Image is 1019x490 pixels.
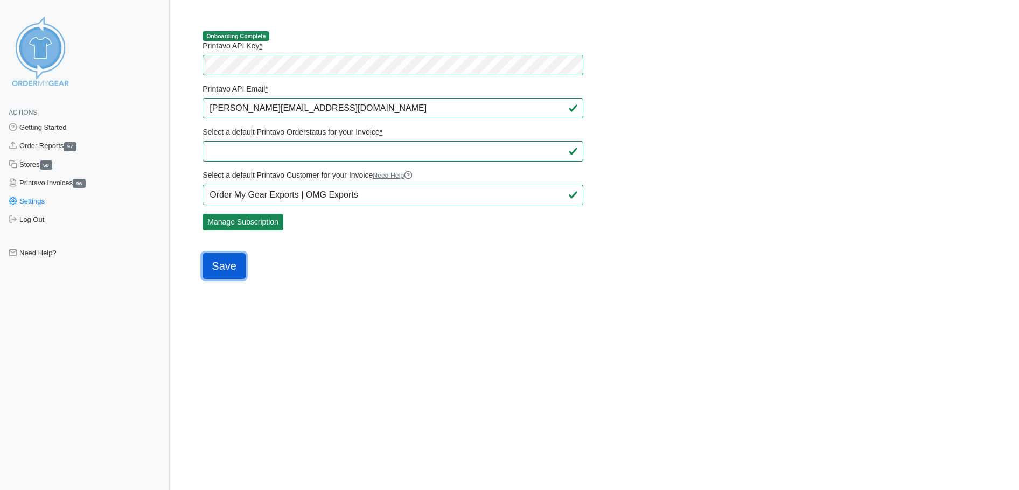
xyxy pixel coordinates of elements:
[9,109,37,116] span: Actions
[73,179,86,188] span: 96
[259,41,262,50] abbr: required
[203,84,583,94] label: Printavo API Email
[203,127,583,137] label: Select a default Printavo Orderstatus for your Invoice
[203,170,583,180] label: Select a default Printavo Customer for your Invoice
[203,253,246,279] input: Save
[373,172,413,179] a: Need Help
[203,31,269,41] span: Onboarding Complete
[380,128,382,136] abbr: required
[203,41,583,51] label: Printavo API Key
[64,142,76,151] span: 97
[265,85,268,93] abbr: required
[40,160,53,170] span: 58
[203,214,283,230] a: Manage Subscription
[203,185,583,205] input: Type at least 4 characters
